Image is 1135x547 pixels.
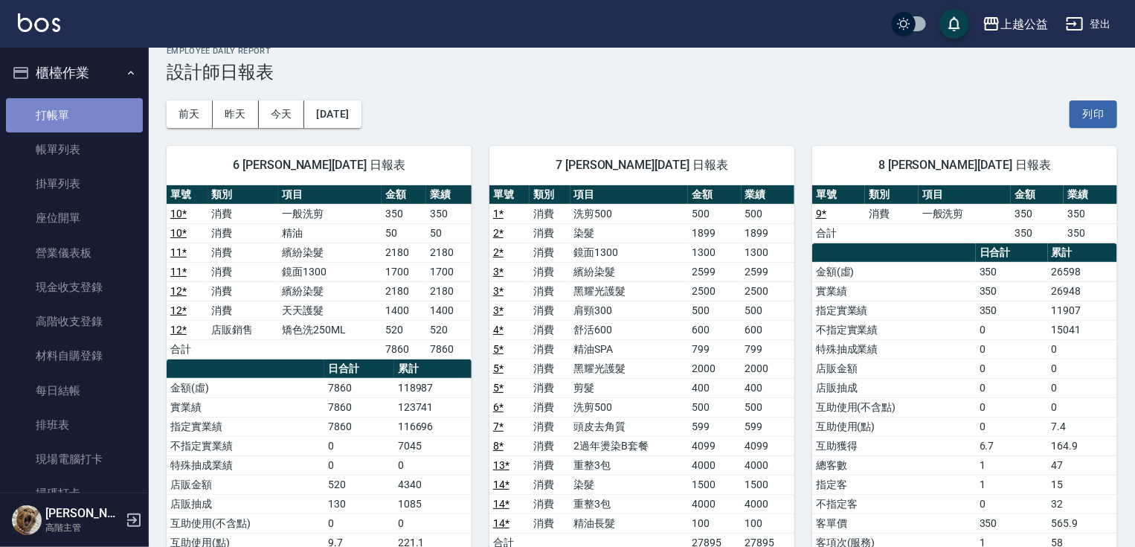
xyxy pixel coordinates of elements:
[812,281,976,301] td: 實業績
[6,374,143,408] a: 每日結帳
[688,262,741,281] td: 2599
[426,185,472,205] th: 業績
[426,262,472,281] td: 1700
[45,506,121,521] h5: [PERSON_NAME]
[688,204,741,223] td: 500
[530,475,570,494] td: 消費
[976,359,1048,378] td: 0
[919,185,1011,205] th: 項目
[426,223,472,243] td: 50
[208,262,278,281] td: 消費
[167,475,324,494] td: 店販金額
[324,378,394,397] td: 7860
[1048,436,1117,455] td: 164.9
[570,397,689,417] td: 洗剪500
[530,301,570,320] td: 消費
[394,455,472,475] td: 0
[184,158,454,173] span: 6 [PERSON_NAME][DATE] 日報表
[6,339,143,373] a: 材料自購登錄
[688,185,741,205] th: 金額
[570,204,689,223] td: 洗剪500
[812,185,865,205] th: 單號
[382,204,427,223] td: 350
[976,243,1048,263] th: 日合計
[1048,475,1117,494] td: 15
[507,158,777,173] span: 7 [PERSON_NAME][DATE] 日報表
[6,304,143,339] a: 高階收支登錄
[278,301,382,320] td: 天天護髮
[278,320,382,339] td: 矯色洗250ML
[1011,204,1064,223] td: 350
[742,436,794,455] td: 4099
[570,514,689,533] td: 精油長髮
[742,262,794,281] td: 2599
[812,301,976,320] td: 指定實業績
[742,185,794,205] th: 業績
[865,204,918,223] td: 消費
[812,514,976,533] td: 客單價
[812,397,976,417] td: 互助使用(不含點)
[208,281,278,301] td: 消費
[742,417,794,436] td: 599
[382,320,427,339] td: 520
[530,436,570,455] td: 消費
[570,475,689,494] td: 染髮
[394,397,472,417] td: 123741
[208,320,278,339] td: 店販銷售
[530,359,570,378] td: 消費
[324,397,394,417] td: 7860
[742,320,794,339] td: 600
[208,243,278,262] td: 消費
[688,397,741,417] td: 500
[530,243,570,262] td: 消費
[742,223,794,243] td: 1899
[688,320,741,339] td: 600
[919,204,1011,223] td: 一般洗剪
[382,262,427,281] td: 1700
[426,320,472,339] td: 520
[976,281,1048,301] td: 350
[167,100,213,128] button: 前天
[167,514,324,533] td: 互助使用(不含點)
[1064,204,1117,223] td: 350
[570,185,689,205] th: 項目
[394,417,472,436] td: 116696
[1011,223,1064,243] td: 350
[812,378,976,397] td: 店販抽成
[6,201,143,235] a: 座位開單
[570,320,689,339] td: 舒活600
[1048,301,1117,320] td: 11907
[382,339,427,359] td: 7860
[812,436,976,455] td: 互助獲得
[530,339,570,359] td: 消費
[1048,359,1117,378] td: 0
[688,378,741,397] td: 400
[278,262,382,281] td: 鏡面1300
[688,243,741,262] td: 1300
[812,455,976,475] td: 總客數
[1070,100,1117,128] button: 列印
[976,320,1048,339] td: 0
[278,243,382,262] td: 繽紛染髮
[976,397,1048,417] td: 0
[1048,494,1117,514] td: 32
[976,417,1048,436] td: 0
[426,204,472,223] td: 350
[1048,378,1117,397] td: 0
[382,223,427,243] td: 50
[394,494,472,514] td: 1085
[742,339,794,359] td: 799
[6,54,143,92] button: 櫃檯作業
[939,9,969,39] button: save
[812,417,976,436] td: 互助使用(點)
[167,62,1117,83] h3: 設計師日報表
[167,339,208,359] td: 合計
[426,301,472,320] td: 1400
[1048,455,1117,475] td: 47
[570,378,689,397] td: 剪髮
[394,475,472,494] td: 4340
[812,262,976,281] td: 金額(虛)
[742,475,794,494] td: 1500
[530,281,570,301] td: 消費
[976,494,1048,514] td: 0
